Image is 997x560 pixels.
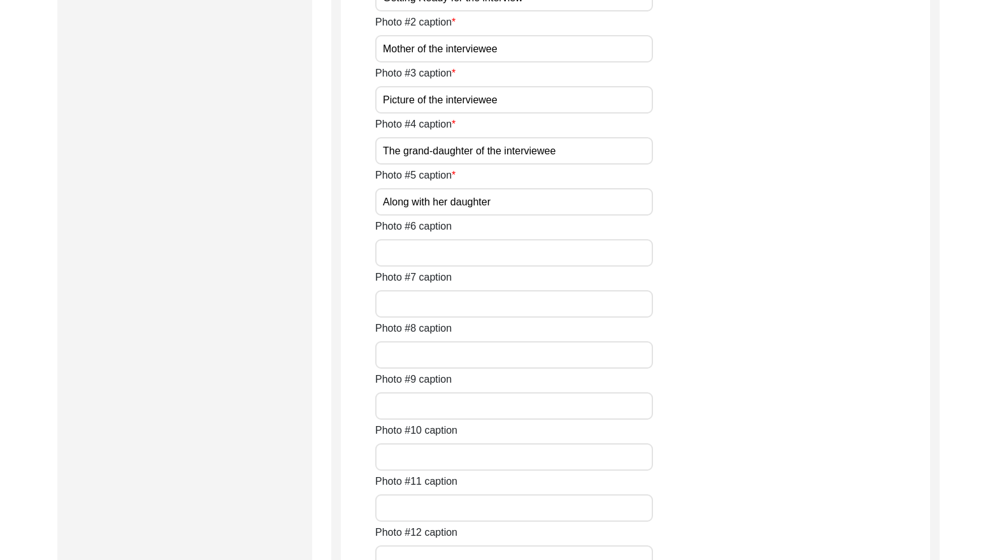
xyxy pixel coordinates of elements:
[375,66,455,81] label: Photo #3 caption
[375,270,452,285] label: Photo #7 caption
[375,321,452,336] label: Photo #8 caption
[375,219,452,234] label: Photo #6 caption
[375,372,452,387] label: Photo #9 caption
[375,525,457,540] label: Photo #12 caption
[375,15,455,30] label: Photo #2 caption
[375,168,455,183] label: Photo #5 caption
[375,117,455,132] label: Photo #4 caption
[375,423,457,438] label: Photo #10 caption
[375,474,457,489] label: Photo #11 caption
